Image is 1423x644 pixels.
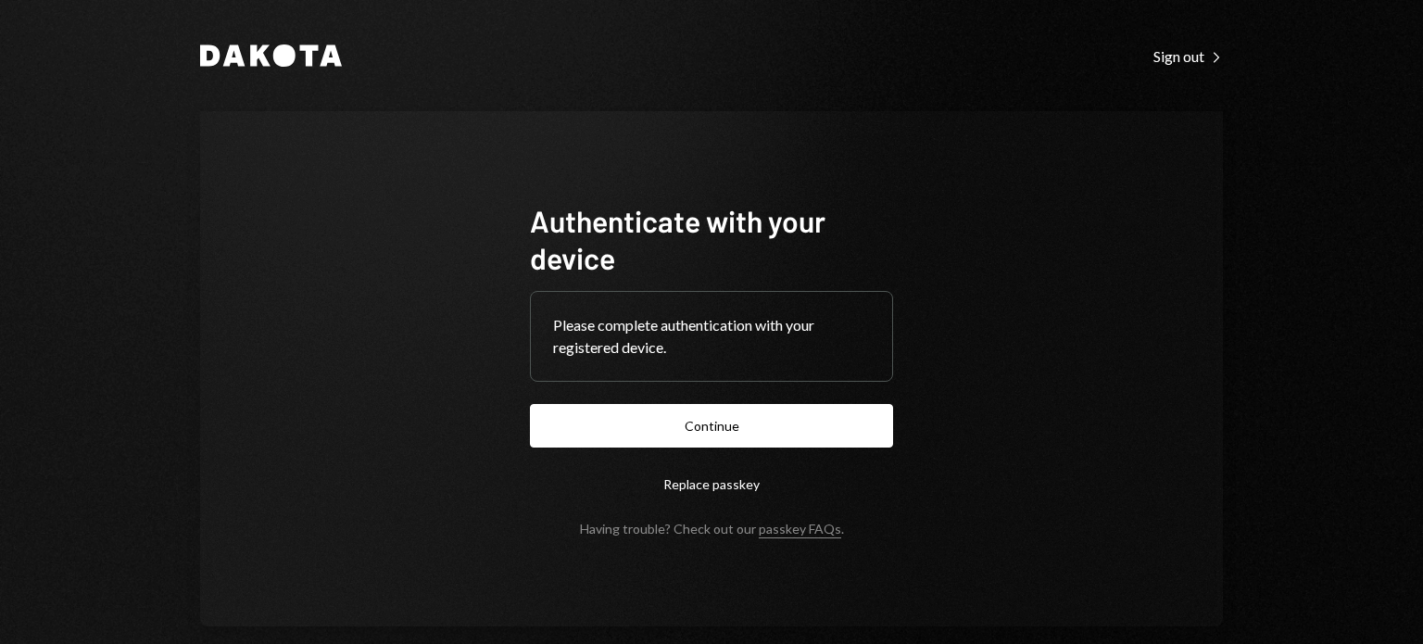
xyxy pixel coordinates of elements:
button: Replace passkey [530,462,893,506]
a: Sign out [1153,45,1223,66]
div: Please complete authentication with your registered device. [553,314,870,359]
div: Having trouble? Check out our . [580,521,844,537]
a: passkey FAQs [759,521,841,538]
h1: Authenticate with your device [530,202,893,276]
button: Continue [530,404,893,448]
div: Sign out [1153,47,1223,66]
